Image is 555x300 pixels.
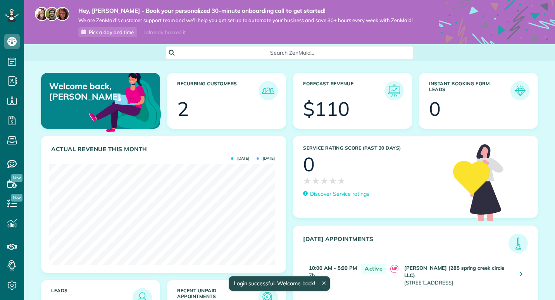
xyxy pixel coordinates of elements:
[337,174,346,188] span: ★
[88,64,163,139] img: dashboard_welcome-42a62b7d889689a78055ac9021e634bf52bae3f8056760290aed330b23ab8690.png
[303,259,357,291] td: 7h
[11,174,22,182] span: New
[257,157,275,160] span: [DATE]
[231,157,249,160] span: [DATE]
[49,81,121,102] p: Welcome back, [PERSON_NAME]!
[512,83,528,98] img: icon_form_leads-04211a6a04a5b2264e4ee56bc0799ec3eb69b7e499cbb523a139df1d13a81ae0.png
[89,29,134,35] span: Pick a day and time
[177,81,259,100] h3: Recurring Customers
[51,146,278,153] h3: Actual Revenue this month
[329,174,337,188] span: ★
[78,17,413,24] span: We are ZenMaid’s customer support team and we’ll help you get set up to automate your business an...
[303,174,312,188] span: ★
[303,145,445,151] h3: Service Rating score (past 30 days)
[303,99,350,119] div: $110
[309,265,357,271] strong: 10:00 AM - 5:00 PM
[45,7,59,21] img: jorge-587dff0eeaa6aab1f244e6dc62b8924c3b6ad411094392a53c71c6c4a576187d.jpg
[402,259,514,291] td: [STREET_ADDRESS]
[404,265,504,278] strong: [PERSON_NAME] (285 spring creek circle LLC)
[312,174,320,188] span: ★
[303,81,384,100] h3: Forecast Revenue
[390,265,398,273] span: MP
[78,27,137,37] a: Pick a day and time
[55,7,69,21] img: michelle-19f622bdf1676172e81f8f8fba1fb50e276960ebfe0243fe18214015130c80e4.jpg
[320,174,329,188] span: ★
[429,99,441,119] div: 0
[310,190,369,198] p: Discover Service ratings
[229,276,329,291] div: Login successful. Welcome back!
[429,81,510,100] h3: Instant Booking Form Leads
[35,7,49,21] img: maria-72a9807cf96188c08ef61303f053569d2e2a8a1cde33d635c8a3ac13582a053d.jpg
[303,190,369,198] a: Discover Service ratings
[260,83,276,98] img: icon_recurring_customers-cf858462ba22bcd05b5a5880d41d6543d210077de5bb9ebc9590e49fd87d84ed.png
[510,236,526,251] img: icon_todays_appointments-901f7ab196bb0bea1936b74009e4eb5ffbc2d2711fa7634e0d609ed5ef32b18b.png
[177,99,189,119] div: 2
[78,7,413,15] strong: Hey, [PERSON_NAME] - Book your personalized 30-minute onboarding call to get started!
[386,83,402,98] img: icon_forecast_revenue-8c13a41c7ed35a8dcfafea3cbb826a0462acb37728057bba2d056411b612bbbe.png
[303,236,508,253] h3: [DATE] Appointments
[11,194,22,202] span: New
[139,28,190,37] div: I already booked it
[303,155,315,174] div: 0
[361,264,386,274] span: Active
